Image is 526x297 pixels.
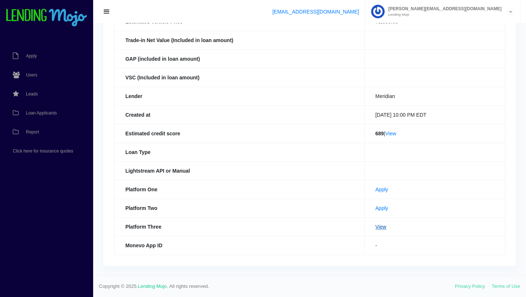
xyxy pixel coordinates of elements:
span: Loan Applicants [26,111,57,115]
a: Lending Mojo [138,283,167,289]
th: Trade-in Net Value (Included in loan amount) [114,31,364,49]
a: View [376,224,386,230]
small: Lending Mojo [385,13,502,16]
th: Lightstream API or Manual [114,161,364,180]
th: Platform Three [114,217,364,236]
img: logo-small.png [5,9,88,27]
a: Apply [376,187,388,192]
td: [DATE] 10:00 PM EDT [364,105,505,124]
a: [EMAIL_ADDRESS][DOMAIN_NAME] [272,9,359,15]
td: - [364,236,505,255]
td: Meridian [364,87,505,105]
a: Apply [376,205,388,211]
th: Estimated credit score [114,124,364,143]
span: Click here for insurance quotes [13,149,73,153]
th: GAP (included in loan amount) [114,49,364,68]
th: Monevo App ID [114,236,364,255]
a: Terms of Use [492,283,520,289]
span: [PERSON_NAME][EMAIL_ADDRESS][DOMAIN_NAME] [385,7,502,11]
th: Platform Two [114,199,364,217]
span: Copyright © 2025. . All rights reserved. [99,283,455,290]
span: Report [26,130,39,134]
b: 689 [376,131,384,136]
span: Users [26,73,37,77]
a: Privacy Policy [455,283,485,289]
a: View [385,131,396,136]
td: | [364,124,505,143]
span: Leads [26,92,38,96]
th: Platform One [114,180,364,199]
img: Profile image [371,5,385,18]
th: Loan Type [114,143,364,161]
th: Lender [114,87,364,105]
th: Created at [114,105,364,124]
span: Apply [26,54,37,58]
th: VSC (Included in loan amount) [114,68,364,87]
